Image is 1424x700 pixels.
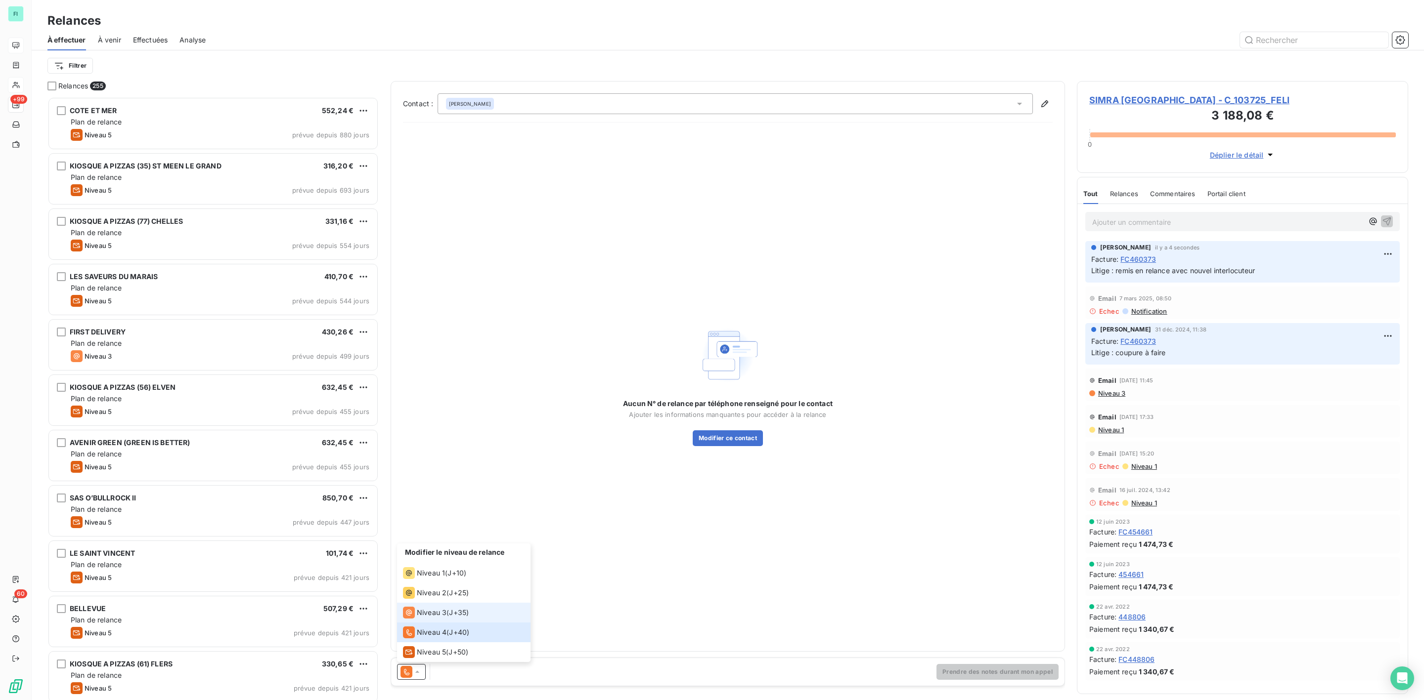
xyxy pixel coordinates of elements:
span: [DATE] 11:45 [1119,377,1154,383]
span: 1 340,67 € [1139,666,1175,677]
span: Facture : [1091,254,1118,264]
input: Rechercher [1240,32,1388,48]
span: 552,24 € [322,106,354,115]
span: prévue depuis 421 jours [294,684,369,692]
span: Niveau 5 [417,647,446,657]
span: [DATE] 17:33 [1119,414,1154,420]
span: [PERSON_NAME] [449,100,491,107]
span: Modifier le niveau de relance [405,548,504,556]
span: KIOSQUE A PIZZAS (35) ST MEEN LE GRAND [70,162,222,170]
span: [PERSON_NAME] [1100,243,1151,252]
span: Niveau 5 [85,629,112,637]
span: Facture : [1089,654,1116,664]
span: 7 mars 2025, 08:50 [1119,295,1172,301]
span: 850,70 € [322,494,354,502]
span: Plan de relance [71,284,122,292]
span: Niveau 4 [417,627,446,637]
span: Niveau 1 [1130,462,1157,470]
span: 22 avr. 2022 [1096,646,1130,652]
div: ( [403,646,468,658]
span: Niveau 3 [85,352,112,360]
span: prévue depuis 499 jours [292,352,369,360]
span: Paiement reçu [1089,539,1137,549]
span: Facture : [1089,612,1116,622]
span: 410,70 € [324,272,354,281]
span: 0 [1088,140,1092,148]
span: 331,16 € [325,217,354,225]
button: Déplier le détail [1207,149,1279,161]
h3: Relances [47,12,101,30]
span: Facture : [1091,336,1118,346]
span: Relances [1110,190,1138,198]
span: LES SAVEURS DU MARAIS [70,272,158,281]
span: +99 [10,95,27,104]
span: Niveau 1 [1130,499,1157,507]
span: prévue depuis 455 jours [292,463,369,471]
span: Notification [1130,307,1167,315]
span: Niveau 5 [85,297,112,305]
span: FC460373 [1120,336,1156,346]
span: [PERSON_NAME] [1100,325,1151,334]
span: J+35 ) [449,608,469,618]
span: prévue depuis 447 jours [293,518,369,526]
img: Empty state [696,324,759,387]
span: 448806 [1118,612,1146,622]
span: Plan de relance [71,560,122,569]
span: 316,20 € [323,162,354,170]
span: Facture : [1089,569,1116,579]
span: Niveau 3 [1097,389,1125,397]
span: prévue depuis 455 jours [292,408,369,415]
span: [DATE] 15:20 [1119,451,1155,456]
span: Niveau 5 [85,408,112,415]
span: Commentaires [1150,190,1196,198]
span: Relances [58,81,88,91]
span: Plan de relance [71,173,122,181]
span: Ajouter les informations manquantes pour accéder à la relance [629,411,826,418]
span: Plan de relance [71,394,122,403]
span: prévue depuis 544 jours [292,297,369,305]
span: Niveau 2 [417,588,446,598]
span: 632,45 € [322,438,354,447]
span: À venir [98,35,121,45]
span: SAS O’BULLROCK II [70,494,136,502]
span: FC460373 [1120,254,1156,264]
span: 16 juil. 2024, 13:42 [1119,487,1170,493]
span: BELLEVUE [70,604,106,613]
span: Niveau 5 [85,684,112,692]
span: prévue depuis 693 jours [292,186,369,194]
span: Plan de relance [71,450,122,458]
span: KIOSQUE A PIZZAS (61) FLERS [70,659,173,668]
span: 1 340,67 € [1139,624,1175,634]
span: 101,74 € [326,549,354,557]
span: Plan de relance [71,228,122,237]
span: FC454661 [1118,527,1153,537]
span: Tout [1083,190,1098,198]
span: prévue depuis 554 jours [292,242,369,249]
span: 330,65 € [322,659,354,668]
span: Portail client [1207,190,1246,198]
label: Contact : [403,99,438,109]
span: Email [1098,413,1116,421]
span: J+25 ) [449,588,469,598]
span: Analyse [179,35,206,45]
span: 1 474,73 € [1139,539,1174,549]
span: À effectuer [47,35,86,45]
span: J+10 ) [447,568,466,578]
span: KIOSQUE A PIZZAS (56) ELVEN [70,383,176,391]
span: Email [1098,376,1116,384]
span: Plan de relance [71,616,122,624]
span: prévue depuis 421 jours [294,574,369,581]
span: 12 juin 2023 [1096,519,1130,525]
span: Niveau 5 [85,518,112,526]
span: Plan de relance [71,339,122,347]
span: Effectuées [133,35,168,45]
span: Paiement reçu [1089,624,1137,634]
span: LE SAINT VINCENT [70,549,135,557]
button: Filtrer [47,58,93,74]
span: Email [1098,486,1116,494]
span: Plan de relance [71,118,122,126]
span: J+40 ) [449,627,469,637]
span: Paiement reçu [1089,666,1137,677]
span: Niveau 1 [1097,426,1124,434]
span: Email [1098,294,1116,302]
